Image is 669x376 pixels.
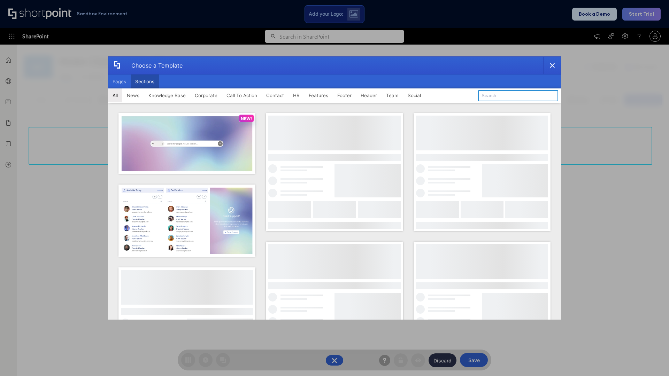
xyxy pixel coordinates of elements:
[144,88,190,102] button: Knowledge Base
[333,88,356,102] button: Footer
[122,88,144,102] button: News
[403,88,425,102] button: Social
[634,343,669,376] iframe: Chat Widget
[356,88,382,102] button: Header
[262,88,289,102] button: Contact
[241,116,252,121] p: NEW!
[222,88,262,102] button: Call To Action
[382,88,403,102] button: Team
[190,88,222,102] button: Corporate
[131,75,159,88] button: Sections
[126,57,183,74] div: Choose a Template
[304,88,333,102] button: Features
[108,56,561,320] div: template selector
[478,90,558,101] input: Search
[108,75,131,88] button: Pages
[289,88,304,102] button: HR
[108,88,122,102] button: All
